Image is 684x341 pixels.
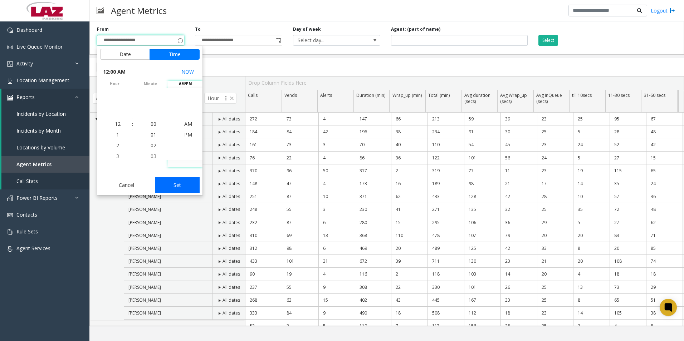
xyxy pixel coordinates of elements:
[248,92,258,98] span: Calls
[391,177,427,190] td: 16
[537,190,573,203] td: 28
[223,129,240,135] span: All dates
[16,211,37,218] span: Contacts
[646,125,683,138] td: 48
[536,92,562,104] span: Avg InQueue (secs)
[464,152,500,164] td: 101
[537,229,573,242] td: 20
[245,125,282,138] td: 184
[133,81,168,87] span: minute
[1,105,89,122] a: Incidents by Location
[464,203,500,216] td: 135
[537,177,573,190] td: 17
[572,92,592,98] span: till 10secs
[646,294,683,307] td: 51
[282,268,318,281] td: 19
[1,122,89,139] a: Incidents by Month
[646,229,683,242] td: 71
[318,307,355,320] td: 9
[7,196,13,201] img: 'icon'
[282,113,318,125] td: 73
[115,120,121,127] span: 12
[573,113,610,125] td: 25
[282,138,318,151] td: 73
[7,246,13,252] img: 'icon'
[128,271,161,277] span: [PERSON_NAME]
[464,281,500,294] td: 101
[184,131,192,138] span: PM
[97,62,142,73] button: Export to PDF
[610,152,646,164] td: 27
[16,60,33,67] span: Activity
[500,307,537,320] td: 18
[500,216,537,229] td: 36
[464,294,500,307] td: 167
[116,142,119,149] span: 2
[223,258,240,264] span: All dates
[573,190,610,203] td: 10
[16,245,50,252] span: Agent Services
[573,281,610,294] td: 13
[151,131,156,138] span: 01
[464,255,500,268] td: 130
[223,206,240,212] span: All dates
[610,177,646,190] td: 35
[223,181,240,187] span: All dates
[97,81,132,87] span: hour
[223,271,240,277] span: All dates
[318,113,355,125] td: 4
[282,242,318,255] td: 98
[573,152,610,164] td: 5
[391,229,427,242] td: 110
[282,294,318,307] td: 63
[128,258,161,264] span: [PERSON_NAME]
[464,92,490,104] span: Avg duration (secs)
[150,49,200,60] button: Time tab
[355,164,391,177] td: 317
[16,228,38,235] span: Rule Sets
[391,164,427,177] td: 2
[610,216,646,229] td: 27
[116,153,119,159] span: 3
[355,255,391,268] td: 672
[128,206,161,212] span: [PERSON_NAME]
[391,294,427,307] td: 43
[355,138,391,151] td: 70
[537,152,573,164] td: 24
[282,255,318,268] td: 101
[16,43,63,50] span: Live Queue Monitor
[464,242,500,255] td: 125
[282,281,318,294] td: 55
[1,156,89,173] a: Agent Metrics
[610,138,646,151] td: 52
[646,216,683,229] td: 62
[391,307,427,320] td: 18
[318,138,355,151] td: 3
[644,92,665,98] span: 31-60 secs
[610,268,646,281] td: 18
[128,297,161,303] span: [PERSON_NAME]
[537,268,573,281] td: 20
[355,177,391,190] td: 173
[128,232,161,238] span: [PERSON_NAME]
[128,284,161,290] span: [PERSON_NAME]
[16,26,42,33] span: Dashboard
[7,95,13,100] img: 'icon'
[245,177,282,190] td: 148
[97,26,109,33] label: From
[537,294,573,307] td: 25
[537,216,573,229] td: 29
[7,229,13,235] img: 'icon'
[537,307,573,320] td: 23
[176,35,184,45] span: Toggle popup
[223,310,240,316] span: All dates
[391,190,427,203] td: 62
[282,229,318,242] td: 69
[573,177,610,190] td: 14
[223,116,240,122] span: All dates
[391,255,427,268] td: 39
[391,26,440,33] label: Agent: (part of name)
[355,242,391,255] td: 469
[223,219,240,226] span: All dates
[646,268,683,281] td: 18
